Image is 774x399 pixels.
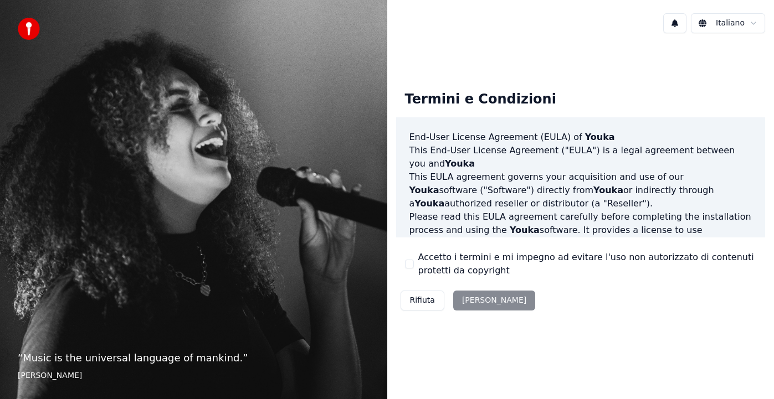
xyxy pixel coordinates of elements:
[409,210,752,263] p: Please read this EULA agreement carefully before completing the installation process and using th...
[418,251,757,277] label: Accetto i termini e mi impegno ad evitare l'uso non autorizzato di contenuti protetti da copyright
[18,18,40,40] img: youka
[18,350,370,366] p: “ Music is the universal language of mankind. ”
[401,291,444,310] button: Rifiuta
[593,185,623,195] span: Youka
[409,131,752,144] h3: End-User License Agreement (EULA) of
[18,370,370,381] footer: [PERSON_NAME]
[510,225,540,235] span: Youka
[409,144,752,170] p: This End-User License Agreement ("EULA") is a legal agreement between you and
[409,170,752,210] p: This EULA agreement governs your acquisition and use of our software ("Software") directly from o...
[585,132,615,142] span: Youka
[409,185,439,195] span: Youka
[396,82,565,117] div: Termini e Condizioni
[414,198,444,209] span: Youka
[445,158,475,169] span: Youka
